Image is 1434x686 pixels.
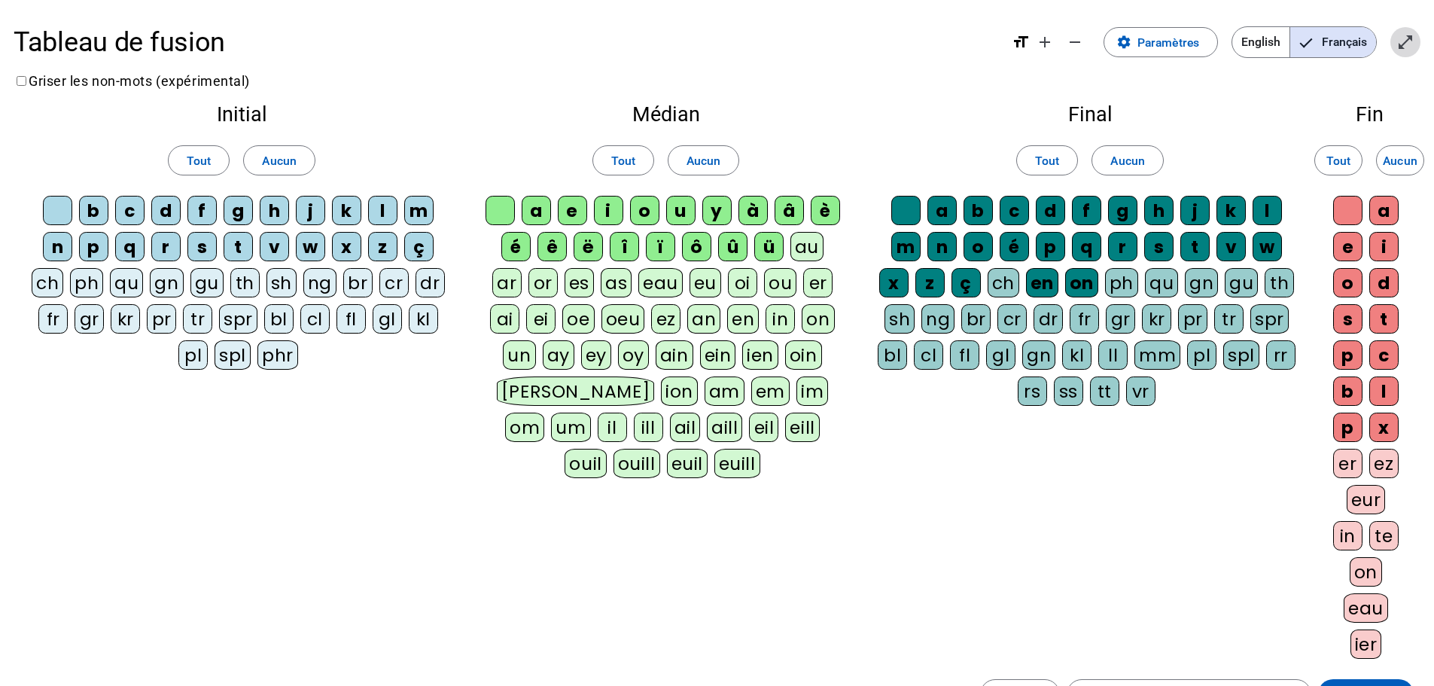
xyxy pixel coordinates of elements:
div: ph [70,268,103,297]
div: tr [1214,304,1244,334]
div: u [666,196,696,225]
div: s [1333,304,1362,334]
mat-icon: remove [1066,33,1084,51]
div: oeu [601,304,645,334]
div: tt [1090,377,1119,406]
div: û [718,232,747,261]
div: t [224,232,253,261]
div: vr [1126,377,1155,406]
div: on [1350,557,1382,587]
h1: Tableau de fusion [14,15,998,69]
div: k [1216,196,1246,225]
div: gn [1022,340,1055,370]
div: é [1000,232,1029,261]
div: j [1180,196,1210,225]
span: Tout [187,151,211,171]
div: as [601,268,632,297]
div: gr [1106,304,1135,334]
span: Tout [611,151,635,171]
div: o [964,232,993,261]
div: er [1333,449,1362,478]
div: â [775,196,804,225]
div: oy [618,340,649,370]
div: aill [707,413,742,442]
div: gu [190,268,224,297]
div: pr [147,304,176,334]
button: Paramètres [1104,27,1218,57]
div: c [1000,196,1029,225]
div: fr [1070,304,1099,334]
span: Français [1290,27,1376,57]
div: er [803,268,833,297]
div: ch [988,268,1019,297]
div: w [296,232,325,261]
div: qu [110,268,143,297]
div: s [187,232,217,261]
div: un [503,340,535,370]
div: v [1216,232,1246,261]
div: ey [581,340,611,370]
div: q [115,232,145,261]
button: Diminuer la taille de la police [1060,27,1090,57]
div: th [1265,268,1294,297]
input: Griser les non-mots (expérimental) [17,76,26,86]
button: Aucun [243,145,315,175]
div: am [705,377,744,406]
div: c [115,196,145,225]
div: dr [1034,304,1063,334]
div: dr [416,268,445,297]
div: rs [1018,377,1047,406]
div: ng [303,268,336,297]
div: kr [111,304,140,334]
span: Aucun [262,151,297,171]
h2: Fin [1332,105,1407,125]
div: f [1072,196,1101,225]
div: cl [914,340,943,370]
div: ch [32,268,63,297]
div: br [961,304,991,334]
div: qu [1145,268,1178,297]
div: spl [215,340,251,370]
div: o [630,196,659,225]
mat-icon: add [1036,33,1054,51]
div: ê [537,232,567,261]
div: w [1253,232,1282,261]
div: j [296,196,325,225]
div: spr [1250,304,1289,334]
div: spl [1223,340,1259,370]
div: il [598,413,627,442]
h2: Initial [27,105,456,125]
div: im [796,377,828,406]
div: r [151,232,181,261]
div: au [790,232,824,261]
mat-icon: open_in_full [1396,33,1414,51]
div: rr [1266,340,1295,370]
span: Tout [1326,151,1350,171]
div: é [501,232,531,261]
div: l [1369,377,1399,406]
button: Augmenter la taille de la police [1030,27,1060,57]
div: ï [646,232,675,261]
div: a [522,196,551,225]
div: kr [1142,304,1171,334]
div: sh [266,268,297,297]
div: p [1333,413,1362,442]
div: a [1369,196,1399,225]
div: ill [634,413,663,442]
div: br [343,268,373,297]
div: spr [219,304,257,334]
div: p [1333,340,1362,370]
div: eil [749,413,778,442]
div: ien [742,340,778,370]
div: s [1144,232,1174,261]
button: Entrer en plein écran [1390,27,1420,57]
div: h [1144,196,1174,225]
div: eau [1344,593,1388,623]
div: eu [690,268,721,297]
div: q [1072,232,1101,261]
div: r [1108,232,1137,261]
div: v [260,232,289,261]
div: eau [638,268,683,297]
div: phr [257,340,298,370]
h2: Final [875,105,1305,125]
